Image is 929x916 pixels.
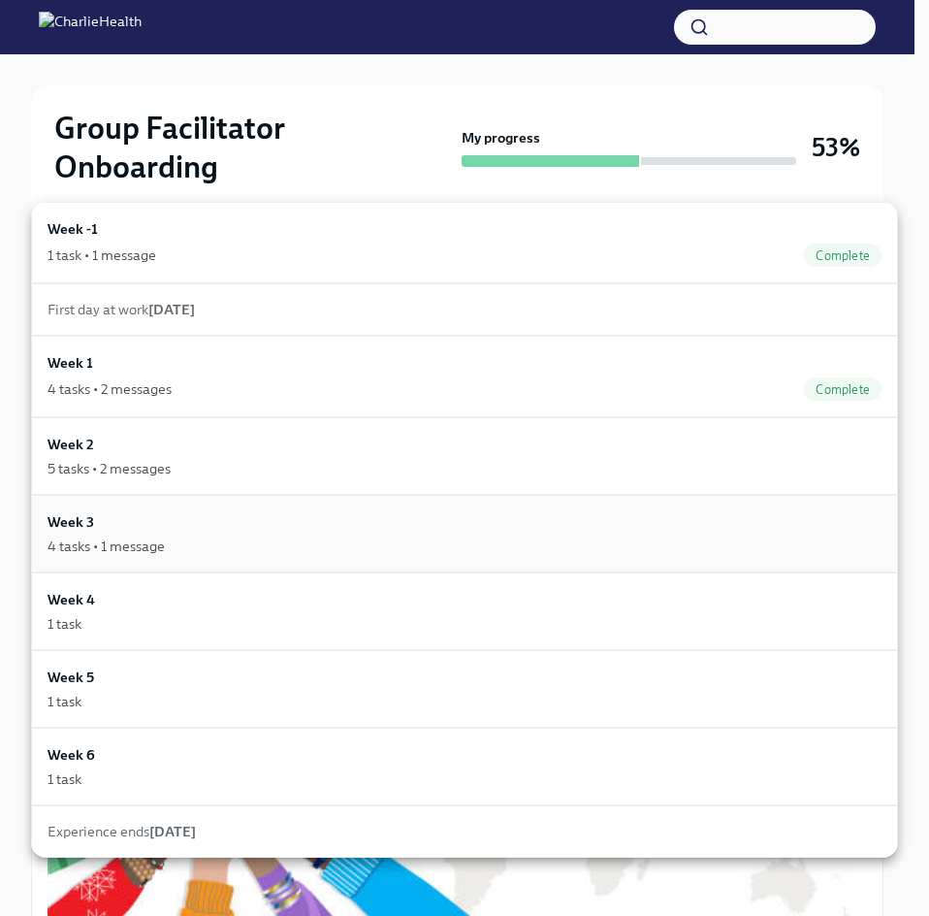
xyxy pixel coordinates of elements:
[31,728,898,805] a: Week 61 task
[48,537,165,556] div: 4 tasks • 1 message
[31,495,898,572] a: Week 34 tasks • 1 message
[48,511,94,533] h6: Week 3
[804,248,881,263] span: Complete
[48,614,81,634] div: 1 task
[31,572,898,650] a: Week 41 task
[48,589,95,610] h6: Week 4
[48,769,81,789] div: 1 task
[48,352,93,374] h6: Week 1
[148,301,195,318] strong: [DATE]
[48,692,81,711] div: 1 task
[31,650,898,728] a: Week 51 task
[48,667,94,688] h6: Week 5
[31,336,898,417] a: Week 14 tasks • 2 messagesComplete
[31,202,898,283] a: Week -11 task • 1 messageComplete
[48,823,196,840] span: Experience ends
[804,382,881,397] span: Complete
[149,823,196,840] strong: [DATE]
[48,301,195,318] span: First day at work
[48,379,172,399] div: 4 tasks • 2 messages
[48,744,95,766] h6: Week 6
[31,417,898,495] a: Week 25 tasks • 2 messages
[48,434,94,455] h6: Week 2
[48,459,171,478] div: 5 tasks • 2 messages
[48,245,156,265] div: 1 task • 1 message
[48,218,98,240] h6: Week -1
